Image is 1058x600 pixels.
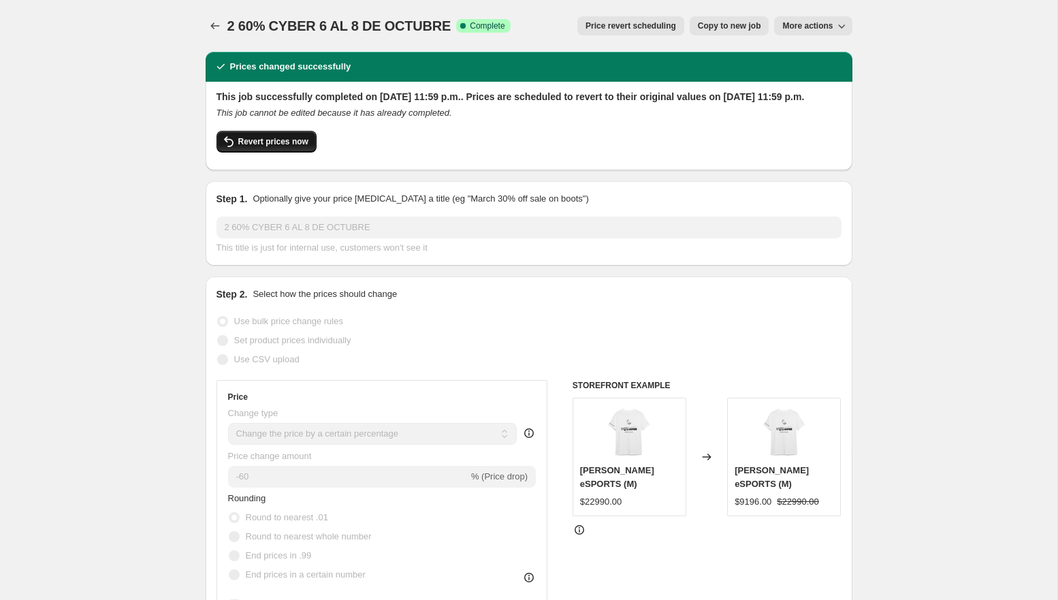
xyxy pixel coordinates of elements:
[234,316,343,326] span: Use bulk price change rules
[580,465,654,489] span: [PERSON_NAME] eSPORTS (M)
[228,408,278,418] span: Change type
[698,20,761,31] span: Copy to new job
[217,242,428,253] span: This title is just for internal use, customers won't see it
[757,405,812,460] img: 38b4646f-6d4e-4caa-8385-70a303daeb6e-polerablanca_80x.png
[777,496,818,507] span: $22990.00
[206,16,225,35] button: Price change jobs
[228,451,312,461] span: Price change amount
[246,550,312,560] span: End prices in .99
[573,380,841,391] h6: STOREFRONT EXAMPLE
[228,493,266,503] span: Rounding
[580,496,622,507] span: $22990.00
[577,16,684,35] button: Price revert scheduling
[227,18,451,33] span: 2 60% CYBER 6 AL 8 DE OCTUBRE
[246,512,328,522] span: Round to nearest .01
[253,287,397,301] p: Select how the prices should change
[690,16,769,35] button: Copy to new job
[602,405,656,460] img: 38b4646f-6d4e-4caa-8385-70a303daeb6e-polerablanca_80x.png
[774,16,852,35] button: More actions
[253,192,588,206] p: Optionally give your price [MEDICAL_DATA] a title (eg "March 30% off sale on boots")
[217,287,248,301] h2: Step 2.
[228,392,248,402] h3: Price
[217,217,841,238] input: 30% off holiday sale
[234,354,300,364] span: Use CSV upload
[234,335,351,345] span: Set product prices individually
[217,108,452,118] i: This job cannot be edited because it has already completed.
[246,569,366,580] span: End prices in a certain number
[522,426,536,440] div: help
[470,20,504,31] span: Complete
[238,136,308,147] span: Revert prices now
[246,531,372,541] span: Round to nearest whole number
[586,20,676,31] span: Price revert scheduling
[230,60,351,74] h2: Prices changed successfully
[217,192,248,206] h2: Step 1.
[228,466,468,488] input: -15
[217,131,317,153] button: Revert prices now
[217,90,841,104] h2: This job successfully completed on [DATE] 11:59 p.m.. Prices are scheduled to revert to their ori...
[735,465,809,489] span: [PERSON_NAME] eSPORTS (M)
[471,471,528,481] span: % (Price drop)
[782,20,833,31] span: More actions
[735,496,771,507] span: $9196.00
